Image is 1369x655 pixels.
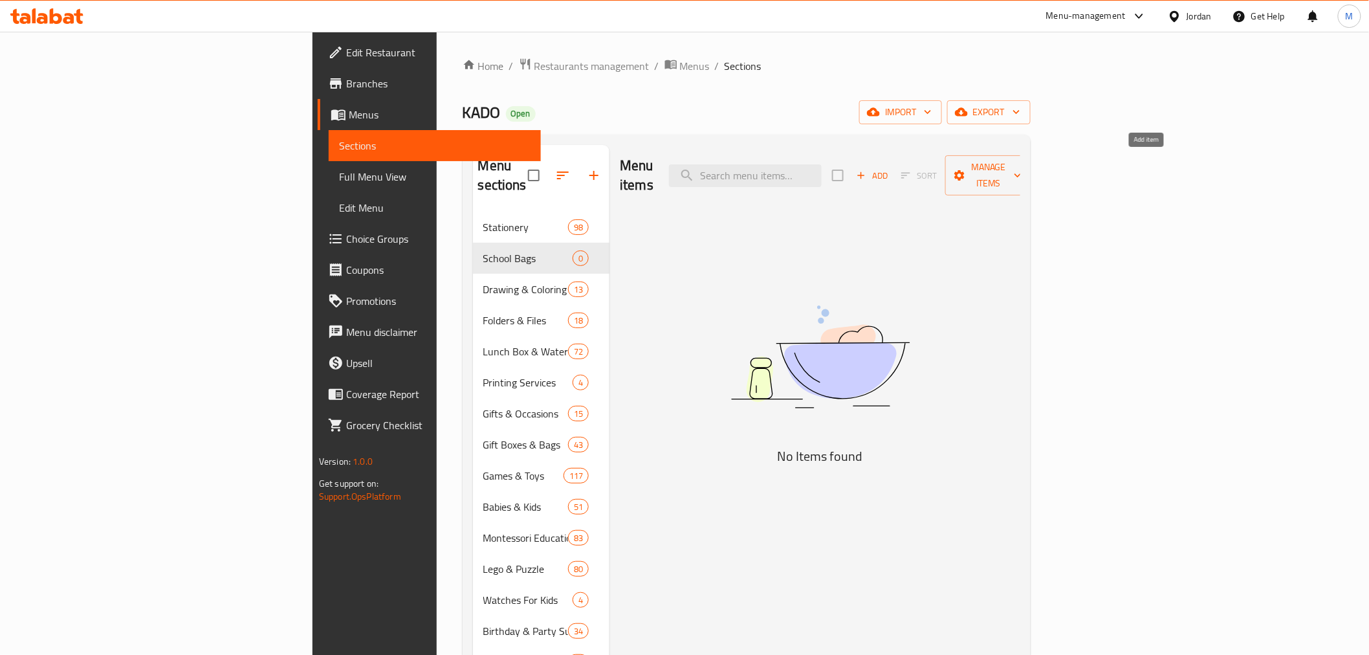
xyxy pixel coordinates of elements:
[859,100,942,124] button: import
[568,406,589,421] div: items
[318,316,541,348] a: Menu disclaimer
[318,379,541,410] a: Coverage Report
[473,336,610,367] div: Lunch Box & Water Bottles72
[483,282,568,297] span: Drawing & Coloring
[483,406,568,421] span: Gifts & Occasions
[319,475,378,492] span: Get support on:
[855,168,890,183] span: Add
[483,219,568,235] div: Stationery
[473,584,610,616] div: Watches For Kids4
[483,561,568,577] span: Lego & Puzzle
[620,156,653,195] h2: Menu items
[1346,9,1353,23] span: M
[569,439,588,451] span: 43
[319,488,401,505] a: Support.OpsPlatform
[483,592,573,608] span: Watches For Kids
[893,166,945,186] span: Sort items
[339,169,531,184] span: Full Menu View
[569,221,588,234] span: 98
[483,499,568,515] span: Babies & Kids
[473,616,610,647] div: Birthday & Party Supplies34
[569,501,588,513] span: 51
[318,99,541,130] a: Menus
[568,313,589,328] div: items
[573,375,589,390] div: items
[483,468,564,483] div: Games & Toys
[346,324,531,340] span: Menu disclaimer
[851,166,893,186] button: Add
[569,625,588,638] span: 34
[319,453,351,470] span: Version:
[569,346,588,358] span: 72
[569,315,588,327] span: 18
[573,252,588,265] span: 0
[483,250,573,266] span: School Bags
[659,271,982,443] img: dish.svg
[483,623,568,639] span: Birthday & Party Supplies
[346,262,531,278] span: Coupons
[483,313,568,328] span: Folders & Files
[1187,9,1212,23] div: Jordan
[669,164,822,187] input: search
[483,344,568,359] span: Lunch Box & Water Bottles
[339,138,531,153] span: Sections
[318,254,541,285] a: Coupons
[473,491,610,522] div: Babies & Kids51
[318,348,541,379] a: Upsell
[473,460,610,491] div: Games & Toys117
[1046,8,1126,24] div: Menu-management
[339,200,531,216] span: Edit Menu
[568,282,589,297] div: items
[715,58,719,74] li: /
[346,76,531,91] span: Branches
[534,58,650,74] span: Restaurants management
[659,446,982,467] h5: No Items found
[945,155,1032,195] button: Manage items
[547,160,578,191] span: Sort sections
[568,344,589,359] div: items
[573,250,589,266] div: items
[520,162,547,189] span: Select all sections
[870,104,932,120] span: import
[568,561,589,577] div: items
[569,283,588,296] span: 13
[318,37,541,68] a: Edit Restaurant
[483,437,568,452] span: Gift Boxes & Bags
[329,192,541,223] a: Edit Menu
[463,58,1031,74] nav: breadcrumb
[519,58,650,74] a: Restaurants management
[573,592,589,608] div: items
[346,45,531,60] span: Edit Restaurant
[680,58,710,74] span: Menus
[473,429,610,460] div: Gift Boxes & Bags43
[473,522,610,553] div: Montessori Educational Toys83
[346,386,531,402] span: Coverage Report
[483,530,568,546] div: Montessori Educational Toys
[725,58,761,74] span: Sections
[483,375,573,390] span: Printing Services
[578,160,609,191] button: Add section
[329,130,541,161] a: Sections
[346,293,531,309] span: Promotions
[473,367,610,398] div: Printing Services4
[568,219,589,235] div: items
[564,470,588,482] span: 117
[473,553,610,584] div: Lego & Puzzle80
[956,159,1022,192] span: Manage items
[568,437,589,452] div: items
[473,212,610,243] div: Stationery98
[568,499,589,515] div: items
[569,532,588,544] span: 83
[473,274,610,305] div: Drawing & Coloring13
[353,453,373,470] span: 1.0.0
